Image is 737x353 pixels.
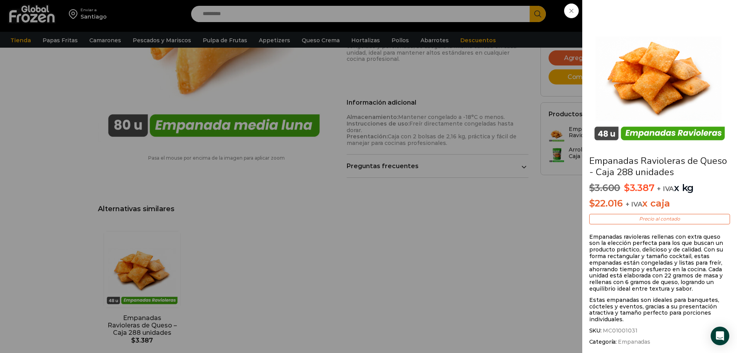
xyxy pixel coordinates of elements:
a: Empanadas Ravioleras de Queso - Caja 288 unidades [589,155,727,178]
span: $ [589,182,595,193]
a: Empanadas [617,339,651,345]
p: x kg [589,183,730,194]
span: Categoría: [589,339,730,345]
img: empanada-raviolera [589,6,730,147]
span: $ [589,198,595,209]
p: x caja [589,198,730,209]
span: + IVA [657,185,674,193]
span: MC01001031 [602,327,638,334]
p: Estas empanadas son ideales para banquetes, cócteles y eventos, gracias a su presentación atracti... [589,297,730,323]
bdi: 3.600 [589,182,621,193]
span: $ [624,182,630,193]
p: Empanadas ravioleras rellenas con extra queso son la elección perfecta para los que buscan un pro... [589,234,730,292]
span: + IVA [626,200,643,208]
bdi: 3.387 [624,182,655,193]
div: Open Intercom Messenger [711,327,729,345]
bdi: 22.016 [589,198,623,209]
p: Precio al contado [589,214,730,224]
span: SKU: [589,327,730,334]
